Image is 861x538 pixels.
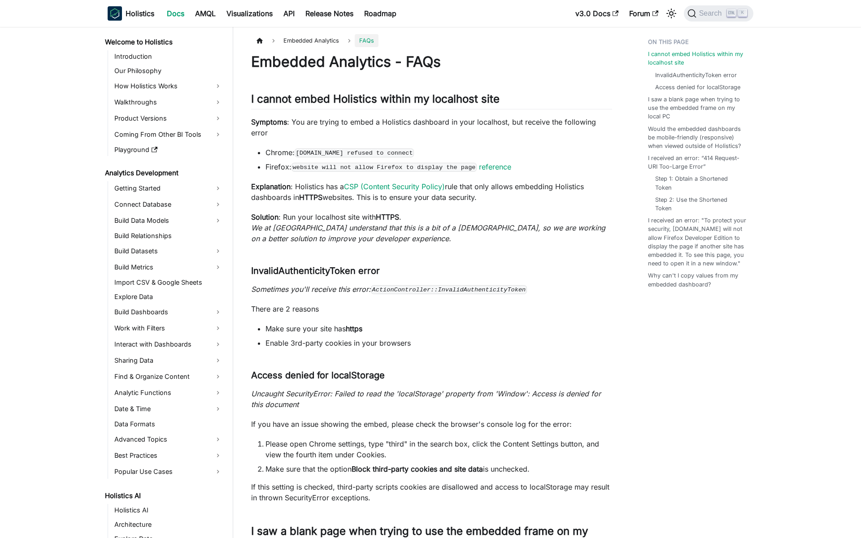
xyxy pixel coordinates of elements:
p: There are 2 reasons [251,304,612,314]
p: : Holistics has a rule that only allows embedding Holistics dashboards in websites. This is to en... [251,181,612,203]
a: Product Versions [112,111,225,126]
a: Work with Filters [112,321,225,335]
h3: InvalidAuthenticityToken error [251,265,612,277]
a: Architecture [112,518,225,531]
a: How Holistics Works [112,79,225,93]
span: Embedded Analytics [279,34,344,47]
a: API [278,6,300,21]
a: Getting Started [112,181,225,195]
a: CSP (Content Security Policy) [344,182,445,191]
a: reference [479,162,511,171]
a: Interact with Dashboards [112,337,225,351]
a: Would the embedded dashboards be mobile-friendly (responsive) when viewed outside of Holistics? [648,125,748,151]
span: Search [696,9,727,17]
li: Make sure your site has [265,323,612,334]
kbd: K [738,9,747,17]
a: Forum [624,6,664,21]
li: Please open Chrome settings, type "third" in the search box, click the Content Settings button, a... [265,438,612,460]
a: Why can't I copy values from my embedded dashboard? [648,271,748,288]
a: Playground [112,143,225,156]
span: FAQs [355,34,378,47]
button: Switch between dark and light mode (currently light mode) [664,6,678,21]
a: Release Notes [300,6,359,21]
a: Introduction [112,50,225,63]
a: Import CSV & Google Sheets [112,276,225,289]
code: [DOMAIN_NAME] refused to connect [295,148,414,157]
b: Holistics [126,8,154,19]
a: Access denied for localStorage [655,83,740,91]
a: Connect Database [112,197,225,212]
strong: https [346,324,362,333]
li: Make sure that the option is unchecked. [265,464,612,474]
a: Best Practices [112,448,225,463]
a: Holistics AI [102,490,225,502]
a: AMQL [190,6,221,21]
p: If you have an issue showing the embed, please check the browser's console log for the error: [251,419,612,430]
p: If this setting is checked, third-party scripts cookies are disallowed and access to localStorage... [251,482,612,503]
a: Data Formats [112,418,225,430]
nav: Breadcrumbs [251,34,612,47]
a: Coming From Other BI Tools [112,127,225,142]
a: Analytics Development [102,167,225,179]
a: Docs [161,6,190,21]
a: Build Dashboards [112,305,225,319]
li: Chrome: [265,147,612,158]
a: HolisticsHolistics [108,6,154,21]
strong: Explanation [251,182,291,191]
a: Build Relationships [112,230,225,242]
button: Search (Ctrl+K) [684,5,753,22]
strong: Symptoms [251,117,287,126]
h3: Access denied for localStorage [251,370,612,381]
p: : Run your localhost site with . [251,212,612,244]
a: Build Data Models [112,213,225,228]
p: : You are trying to embed a Holistics dashboard in your localhost, but receive the following error [251,117,612,138]
a: I cannot embed Holistics within my localhost site [648,50,748,67]
a: Build Datasets [112,244,225,258]
a: Step 2: Use the Shortened Token [655,195,744,213]
a: Welcome to Holistics [102,36,225,48]
h1: Embedded Analytics - FAQs [251,53,612,71]
em: We at [GEOGRAPHIC_DATA] understand that this is a bit of a [DEMOGRAPHIC_DATA], so we are working ... [251,223,605,243]
strong: Solution [251,213,278,221]
a: InvalidAuthenticityToken error [655,71,737,79]
a: Find & Organize Content [112,369,225,384]
a: Date & Time [112,402,225,416]
a: Visualizations [221,6,278,21]
a: Sharing Data [112,353,225,368]
nav: Docs sidebar [99,27,233,538]
li: Enable 3rd-party cookies in your browsers [265,338,612,348]
em: Uncaught SecurityError: Failed to read the 'localStorage' property from 'Window': Access is denie... [251,389,601,409]
h2: I cannot embed Holistics within my localhost site [251,92,612,109]
a: Popular Use Cases [112,464,225,479]
a: Advanced Topics [112,432,225,447]
a: Build Metrics [112,260,225,274]
code: website will not allow Firefox to display the page [291,163,477,172]
a: I saw a blank page when trying to use the embedded frame on my local PC [648,95,748,121]
a: I received an error: "To protect your security, [DOMAIN_NAME] will not allow Firefox Developer Ed... [648,216,748,268]
strong: HTTPS [299,193,322,202]
code: ActionController::InvalidAuthenticityToken [371,285,527,294]
a: Walkthroughs [112,95,225,109]
a: I received an error: “414 Request-URI Too-Large Error” [648,154,748,171]
a: Home page [251,34,268,47]
img: Holistics [108,6,122,21]
strong: Block third-party cookies and site data [352,464,483,473]
em: Sometimes you'll receive this error: [251,285,527,294]
a: v3.0 Docs [570,6,624,21]
a: Analytic Functions [112,386,225,400]
a: Roadmap [359,6,402,21]
a: Explore Data [112,291,225,303]
li: Firefox: [265,161,612,172]
strong: HTTPS [376,213,399,221]
a: Step 1: Obtain a Shortened Token [655,174,744,191]
a: Holistics AI [112,504,225,516]
a: Our Philosophy [112,65,225,77]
